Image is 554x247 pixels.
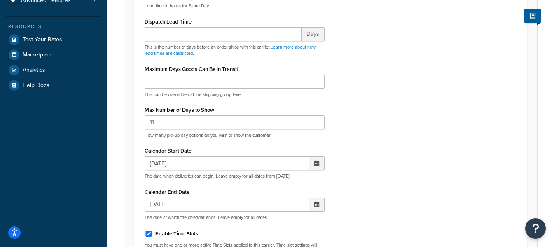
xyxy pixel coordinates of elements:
[23,67,45,74] span: Analytics
[6,78,101,93] a: Help Docs
[145,44,316,56] a: Learn more about how lead times are calculated.
[23,82,49,89] span: Help Docs
[145,3,325,9] p: Lead time in hours for Same Day
[302,27,325,41] span: Days
[145,148,192,154] label: Calendar Start Date
[145,92,325,98] p: This can be overridden at the shipping group level
[145,173,325,179] p: The date when deliveries can begin. Leave empty for all dates from [DATE]
[145,214,325,221] p: The date at which the calendar ends. Leave empty for all dates
[145,189,189,195] label: Calendar End Date
[145,19,192,25] label: Dispatch Lead Time
[525,218,546,239] button: Open Resource Center
[6,47,101,62] a: Marketplace
[145,107,214,113] label: Max Number of Days to Show
[145,44,325,57] p: This is the number of days before an order ships with this carrier.
[155,230,198,238] label: Enable Time Slots
[145,132,325,139] p: How many pickup day options do you wish to show the customer
[145,66,238,72] label: Maximum Days Goods Can Be in Transit
[6,32,101,47] a: Test Your Rates
[23,36,62,43] span: Test Your Rates
[23,52,54,59] span: Marketplace
[6,23,101,30] div: Resources
[6,63,101,78] a: Analytics
[524,9,541,23] button: Show Help Docs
